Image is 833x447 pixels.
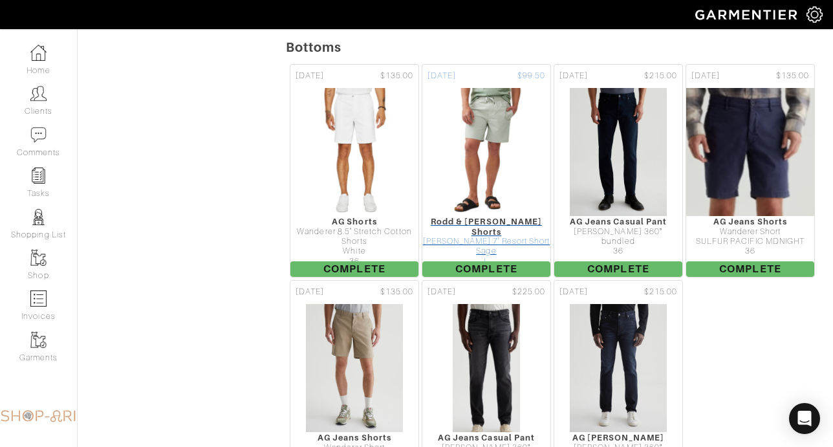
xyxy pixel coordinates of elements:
[554,261,682,277] span: Complete
[290,257,418,267] div: 36
[689,3,806,26] img: garmentier-logo-header-white-b43fb05a5012e4ada735d5af1a66efaba907eab6374d6393d1fbf88cb4ef424d.png
[290,217,418,226] div: AG Shorts
[789,403,820,434] div: Open Intercom Messenger
[290,261,418,277] span: Complete
[569,303,668,433] img: LzzGUL4YRexejuGc5eurZm31
[422,237,550,246] div: [PERSON_NAME] 7' Resort Short
[290,246,418,256] div: White
[452,303,521,433] img: ZHSXdG7MhXubf1a2GZNdYyfx
[686,246,814,256] div: 36
[686,227,814,237] div: Wanderer Short
[569,87,668,217] img: Hpuc4N4a7hDtDsckdr2HvBaN
[422,246,550,256] div: Sage
[517,70,545,82] span: $99.50
[686,217,814,226] div: AG Jeans Shorts
[30,85,47,102] img: clients-icon-6bae9207a08558b7cb47a8932f037763ab4055f8c8b6bfacd5dc20c3e0201464.png
[30,127,47,143] img: comment-icon-a0a6a9ef722e966f86d9cbdc48e553b5cf19dbc54f86b18d962a5391bc8f6eb6.png
[554,237,682,246] div: bundled
[686,237,814,246] div: SULFUR PACIFIC MDNIGHT
[286,39,833,55] h5: Bottoms
[30,45,47,61] img: dashboard-icon-dbcd8f5a0b271acd01030246c82b418ddd0df26cd7fceb0bd07c9910d44c42f6.png
[554,227,682,237] div: [PERSON_NAME] 360°
[559,286,588,298] span: [DATE]
[435,87,538,217] img: YgLetHD5tiPNMqzf9GVEyMMp
[644,286,677,298] span: $215.00
[30,209,47,225] img: stylists-icon-eb353228a002819b7ec25b43dbf5f0378dd9e0616d9560372ff212230b889e62.png
[303,87,406,217] img: zaxZJVdgZeHKb3o682USXr2u
[290,227,418,247] div: Wanderer 8.5" Stretch Cotton Shorts
[554,246,682,256] div: 36
[552,63,684,279] a: [DATE] $215.00 AG Jeans Casual Pant [PERSON_NAME] 360° bundled 36 Complete
[427,286,456,298] span: [DATE]
[644,70,677,82] span: $215.00
[422,433,550,442] div: AG Jeans Casual Pant
[554,217,682,226] div: AG Jeans Casual Pant
[30,332,47,348] img: garments-icon-b7da505a4dc4fd61783c78ac3ca0ef83fa9d6f193b1c9dc38574b1d14d53ca28.png
[427,70,456,82] span: [DATE]
[296,286,324,298] span: [DATE]
[559,70,588,82] span: [DATE]
[678,87,822,217] img: fDQxy9TbXVUS8F75SQ3ebarW
[422,217,550,237] div: Rodd & [PERSON_NAME] Shorts
[30,290,47,307] img: orders-icon-0abe47150d42831381b5fb84f609e132dff9fe21cb692f30cb5eec754e2cba89.png
[422,257,550,267] div: L
[554,433,682,442] div: AG [PERSON_NAME]
[30,250,47,266] img: garments-icon-b7da505a4dc4fd61783c78ac3ca0ef83fa9d6f193b1c9dc38574b1d14d53ca28.png
[776,70,809,82] span: $135.00
[296,70,324,82] span: [DATE]
[691,70,720,82] span: [DATE]
[512,286,545,298] span: $225.00
[684,63,816,279] a: [DATE] $135.00 AG Jeans Shorts Wanderer Short SULFUR PACIFIC MDNIGHT 36 Complete
[288,63,420,279] a: [DATE] $135.00 AG Shorts Wanderer 8.5" Stretch Cotton Shorts White 36 Complete
[290,433,418,442] div: AG Jeans Shorts
[686,261,814,277] span: Complete
[305,303,404,433] img: E4bazYLJuUHMUPM9TqHdrn8o
[806,6,823,23] img: gear-icon-white-bd11855cb880d31180b6d7d6211b90ccbf57a29d726f0c71d8c61bd08dd39cc2.png
[380,286,413,298] span: $135.00
[422,261,550,277] span: Complete
[30,168,47,184] img: reminder-icon-8004d30b9f0a5d33ae49ab947aed9ed385cf756f9e5892f1edd6e32f2345188e.png
[420,63,552,279] a: [DATE] $99.50 Rodd & [PERSON_NAME] Shorts [PERSON_NAME] 7' Resort Short Sage L Complete
[380,70,413,82] span: $135.00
